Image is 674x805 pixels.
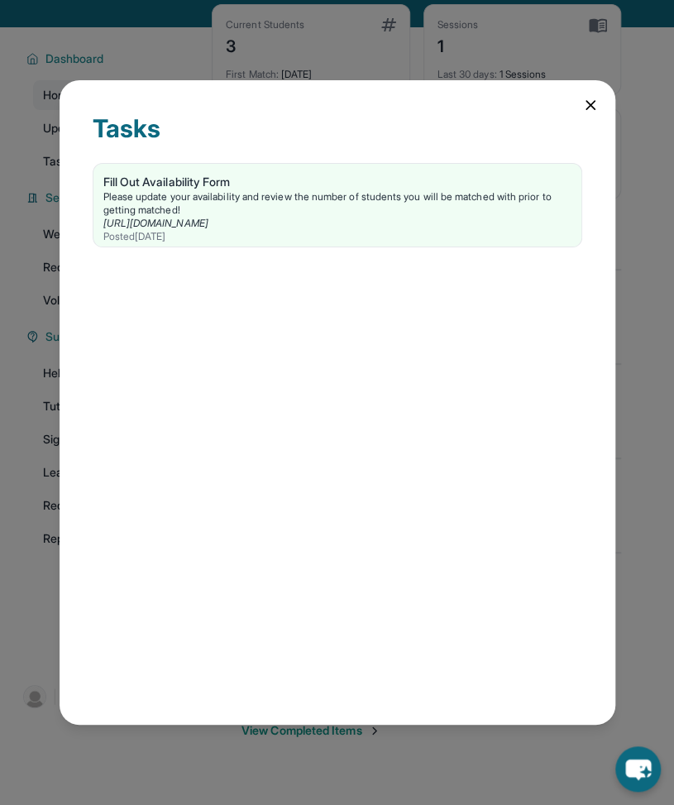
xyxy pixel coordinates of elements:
button: chat-button [615,746,661,792]
div: Fill Out Availability Form [103,174,571,190]
div: Please update your availability and review the number of students you will be matched with prior ... [103,190,571,217]
a: Fill Out Availability FormPlease update your availability and review the number of students you w... [93,164,581,247]
div: Tasks [93,113,582,163]
div: Posted [DATE] [103,230,571,243]
a: [URL][DOMAIN_NAME] [103,217,208,229]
